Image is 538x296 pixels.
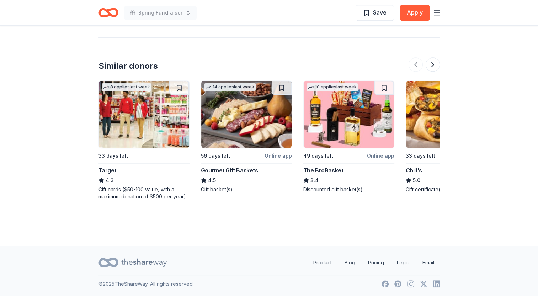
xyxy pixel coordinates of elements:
div: Discounted gift basket(s) [303,186,394,193]
div: 10 applies last week [307,83,358,91]
div: The BroBasket [303,166,343,175]
a: Product [308,256,337,270]
a: Email [417,256,440,270]
a: Home [98,4,118,21]
div: Online app [367,151,394,160]
div: Gift certificate(s) [406,186,497,193]
a: Image for Target8 applieslast week33 days leftTarget4.3Gift cards ($50-100 value, with a maximum ... [98,80,190,200]
span: 5.0 [413,176,420,185]
div: 56 days left [201,152,230,160]
div: Gift basket(s) [201,186,292,193]
button: Save [356,5,394,21]
img: Image for Chili's [406,81,496,148]
p: © 2025 TheShareWay. All rights reserved. [98,280,194,288]
span: Spring Fundraiser [138,9,182,17]
a: Image for The BroBasket10 applieslast week49 days leftOnline appThe BroBasket3.4Discounted gift b... [303,80,394,193]
div: 33 days left [406,152,435,160]
div: 14 applies last week [204,83,256,91]
nav: quick links [308,256,440,270]
img: Image for Target [99,81,189,148]
a: Blog [339,256,361,270]
div: Gift cards ($50-100 value, with a maximum donation of $500 per year) [98,186,190,200]
span: Save [373,8,387,17]
span: 3.4 [310,176,319,185]
a: Pricing [362,256,390,270]
span: 4.3 [106,176,114,185]
button: Apply [400,5,430,21]
div: 33 days left [98,152,128,160]
a: Legal [391,256,415,270]
button: Spring Fundraiser [124,6,197,20]
div: Gourmet Gift Baskets [201,166,258,175]
img: Image for Gourmet Gift Baskets [201,81,292,148]
div: 8 applies last week [102,83,151,91]
a: Image for Gourmet Gift Baskets14 applieslast week56 days leftOnline appGourmet Gift Baskets4.5Gif... [201,80,292,193]
img: Image for The BroBasket [304,81,394,148]
span: 4.5 [208,176,216,185]
div: Target [98,166,117,175]
div: Chili's [406,166,422,175]
div: Online app [265,151,292,160]
div: 49 days left [303,152,333,160]
div: Similar donors [98,60,158,72]
a: Image for Chili's33 days leftChili's5.0Gift certificate(s) [406,80,497,193]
